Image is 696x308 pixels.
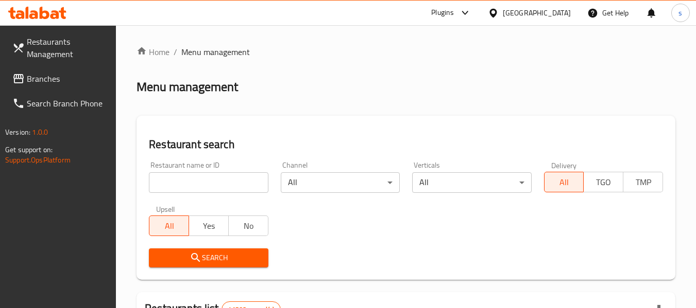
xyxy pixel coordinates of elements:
span: No [233,219,264,233]
span: Search Branch Phone [27,97,108,110]
button: TMP [623,172,663,192]
button: All [149,215,189,236]
span: Branches [27,73,108,85]
span: s [678,7,682,19]
li: / [174,46,177,58]
div: [GEOGRAPHIC_DATA] [503,7,571,19]
span: Menu management [181,46,250,58]
span: TGO [588,175,619,190]
nav: breadcrumb [137,46,675,58]
label: Upsell [156,205,175,212]
a: Home [137,46,169,58]
div: All [281,172,400,193]
span: All [154,219,185,233]
a: Branches [4,66,116,91]
span: Restaurants Management [27,35,108,60]
h2: Menu management [137,79,238,95]
button: TGO [583,172,623,192]
div: Plugins [431,7,454,19]
span: Get support on: [5,143,53,156]
a: Support.OpsPlatform [5,153,71,167]
a: Search Branch Phone [4,91,116,116]
span: All [549,175,580,190]
label: Delivery [551,161,577,169]
input: Search for restaurant name or ID.. [149,172,268,193]
span: TMP [627,175,659,190]
span: Version: [5,125,30,139]
span: Yes [193,219,225,233]
div: All [412,172,531,193]
a: Restaurants Management [4,29,116,66]
button: No [228,215,268,236]
button: Search [149,248,268,267]
span: 1.0.0 [32,125,48,139]
button: Yes [189,215,229,236]
h2: Restaurant search [149,137,663,152]
span: Search [157,251,260,264]
button: All [544,172,584,192]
